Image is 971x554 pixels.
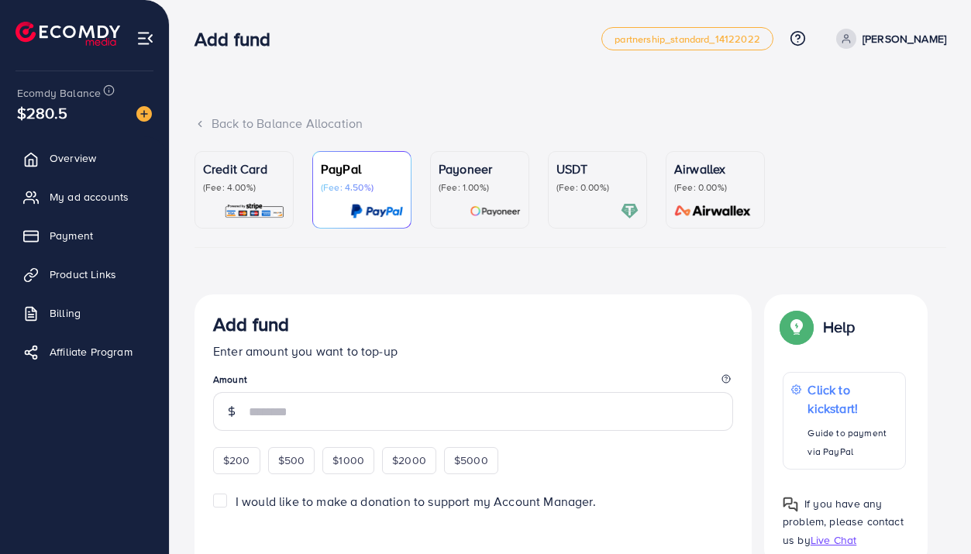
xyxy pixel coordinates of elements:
img: card [350,202,403,220]
a: Billing [12,298,157,329]
p: (Fee: 1.00%) [439,181,521,194]
iframe: Chat [905,484,959,542]
p: PayPal [321,160,403,178]
h3: Add fund [213,313,289,335]
h3: Add fund [195,28,283,50]
span: My ad accounts [50,189,129,205]
span: Live Chat [811,532,856,548]
p: Click to kickstart! [807,380,897,418]
p: (Fee: 0.00%) [674,181,756,194]
img: card [224,202,285,220]
img: card [470,202,521,220]
span: $500 [278,452,305,468]
span: Ecomdy Balance [17,85,101,101]
p: USDT [556,160,639,178]
img: menu [136,29,154,47]
p: (Fee: 0.00%) [556,181,639,194]
p: (Fee: 4.50%) [321,181,403,194]
span: $1000 [332,452,364,468]
img: logo [15,22,120,46]
p: Credit Card [203,160,285,178]
a: [PERSON_NAME] [830,29,946,49]
span: If you have any problem, please contact us by [783,496,904,547]
div: Back to Balance Allocation [195,115,946,132]
span: $2000 [392,452,426,468]
img: card [621,202,639,220]
p: Airwallex [674,160,756,178]
a: Overview [12,143,157,174]
img: Popup guide [783,497,798,512]
a: partnership_standard_14122022 [601,27,773,50]
img: Popup guide [783,313,811,341]
p: (Fee: 4.00%) [203,181,285,194]
span: Payment [50,228,93,243]
span: Product Links [50,267,116,282]
a: Product Links [12,259,157,290]
span: $280.5 [17,102,67,124]
p: Enter amount you want to top-up [213,342,733,360]
span: $200 [223,452,250,468]
a: Payment [12,220,157,251]
span: Overview [50,150,96,166]
p: Guide to payment via PayPal [807,424,897,461]
span: I would like to make a donation to support my Account Manager. [236,493,596,510]
p: [PERSON_NAME] [863,29,946,48]
span: partnership_standard_14122022 [615,34,760,44]
a: My ad accounts [12,181,157,212]
img: card [670,202,756,220]
span: Billing [50,305,81,321]
p: Payoneer [439,160,521,178]
a: Affiliate Program [12,336,157,367]
span: Affiliate Program [50,344,133,360]
span: $5000 [454,452,488,468]
img: image [136,106,152,122]
legend: Amount [213,373,733,392]
p: Help [823,318,856,336]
